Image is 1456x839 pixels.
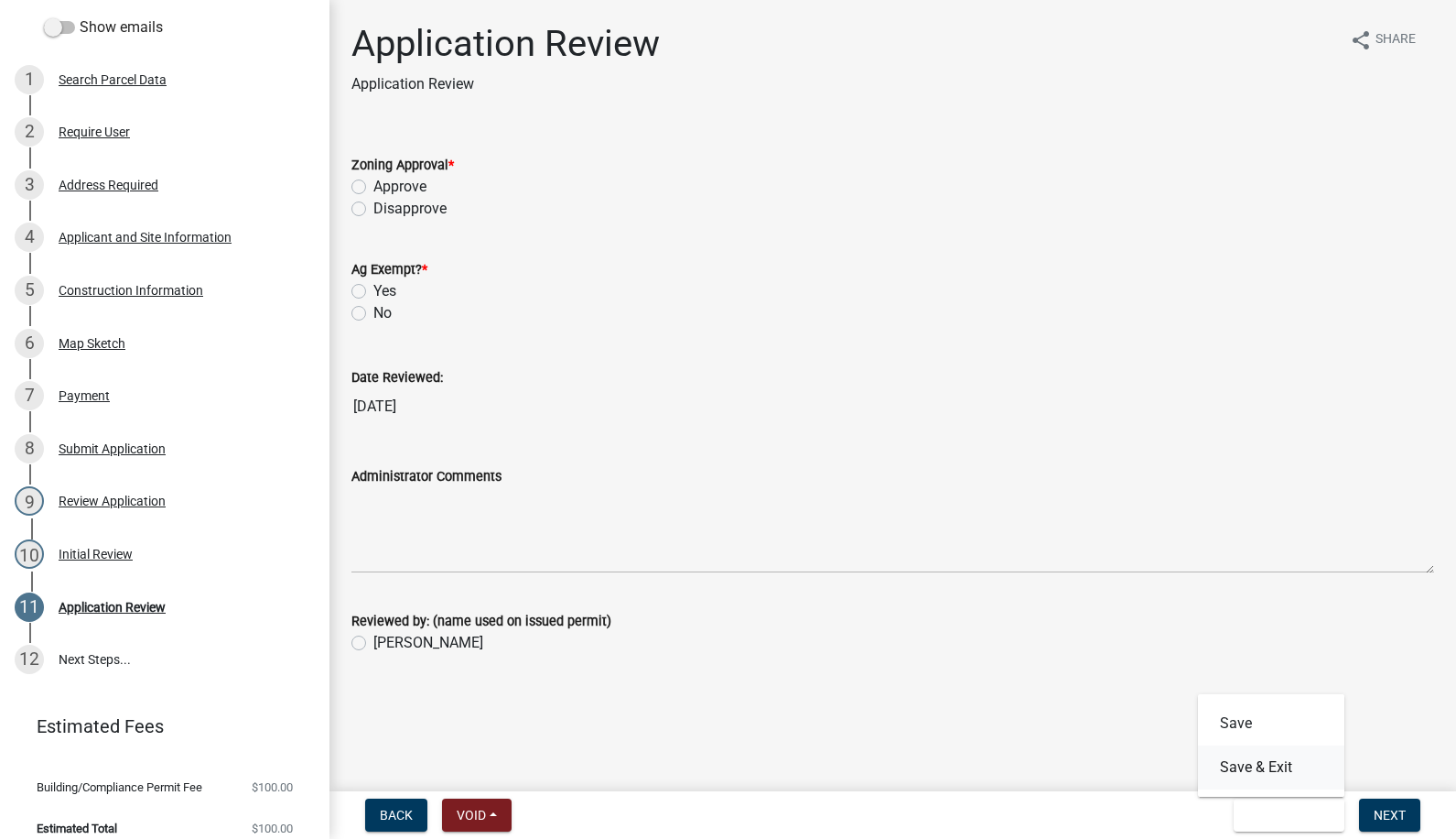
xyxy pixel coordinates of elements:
[252,823,293,834] span: $100.00
[15,645,44,674] div: 12
[44,16,163,38] label: Show emails
[1248,808,1319,823] span: Save & Exit
[351,264,427,277] label: Ag Exempt?
[1234,799,1344,832] button: Save & Exit
[351,22,660,66] h1: Application Review
[1198,694,1344,797] div: Save & Exit
[380,808,413,823] span: Back
[1375,29,1416,51] span: Share
[15,329,44,358] div: 6
[59,125,130,138] div: Require User
[15,170,44,200] div: 3
[351,73,660,95] p: Application Review
[59,548,133,561] div: Initial Review
[1198,746,1344,790] button: Save & Exit
[252,781,293,793] span: $100.00
[15,117,44,147] div: 2
[1198,702,1344,746] button: Save
[457,808,486,823] span: Void
[59,337,125,350] div: Map Sketch
[15,65,44,94] div: 1
[365,799,427,832] button: Back
[59,495,166,507] div: Review Application
[37,781,202,793] span: Building/Compliance Permit Fee
[351,159,454,172] label: Zoning Approval
[59,231,232,244] div: Applicant and Site Information
[373,198,447,220] label: Disapprove
[373,176,426,198] label: Approve
[15,381,44,410] div: 7
[373,632,483,654] label: [PERSON_NAME]
[1335,22,1430,58] button: shareShare
[59,442,166,455] div: Submit Application
[15,434,44,463] div: 8
[1374,808,1406,823] span: Next
[59,73,167,86] div: Search Parcel Data
[59,389,110,402] div: Payment
[59,179,158,191] div: Address Required
[59,284,203,297] div: Construction Information
[373,280,396,302] label: Yes
[1350,29,1372,51] i: share
[15,708,300,745] a: Estimated Fees
[15,593,44,622] div: 11
[373,302,392,324] label: No
[59,601,166,614] div: Application Review
[37,823,117,834] span: Estimated Total
[15,223,44,252] div: 4
[351,372,443,385] label: Date Reviewed:
[351,471,502,484] label: Administrator Comments
[15,486,44,516] div: 9
[15,539,44,569] div: 10
[442,799,512,832] button: Void
[1359,799,1420,832] button: Next
[15,276,44,305] div: 5
[351,616,611,628] label: Reviewed by: (name used on issued permit)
